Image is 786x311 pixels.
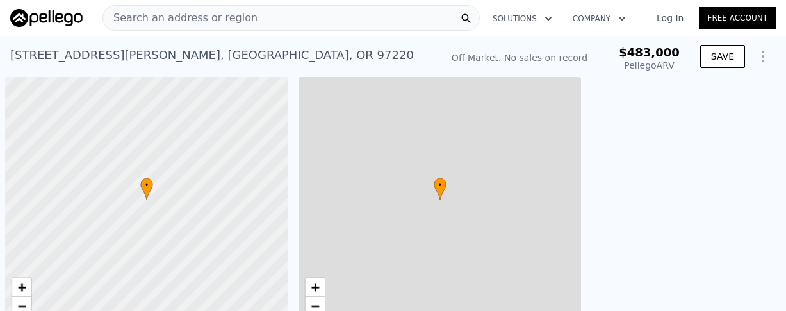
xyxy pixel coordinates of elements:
[700,45,745,68] button: SAVE
[482,7,562,30] button: Solutions
[10,9,83,27] img: Pellego
[562,7,636,30] button: Company
[140,178,153,200] div: •
[18,279,26,295] span: +
[306,278,325,297] a: Zoom in
[750,44,776,69] button: Show Options
[311,279,319,295] span: +
[699,7,776,29] a: Free Account
[434,180,446,191] span: •
[619,46,680,59] span: $483,000
[434,178,446,200] div: •
[103,10,258,26] span: Search an address or region
[10,46,414,64] div: [STREET_ADDRESS][PERSON_NAME] , [GEOGRAPHIC_DATA] , OR 97220
[641,12,699,24] a: Log In
[140,180,153,191] span: •
[12,278,31,297] a: Zoom in
[619,59,680,72] div: Pellego ARV
[452,51,587,64] div: Off Market. No sales on record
